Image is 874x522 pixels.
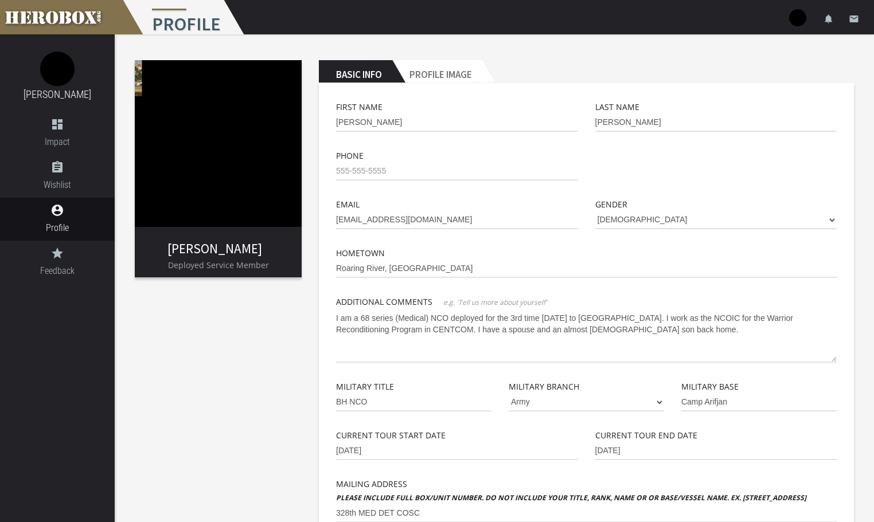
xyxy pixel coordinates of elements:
h2: Profile Image [392,60,482,83]
label: Gender [595,198,627,211]
label: Mailing Address [336,477,806,504]
img: image [135,60,302,227]
a: [PERSON_NAME] [167,240,262,257]
label: Military Branch [509,380,579,393]
label: Current Tour End Date [595,429,697,442]
input: MM-DD-YYYY [336,442,578,460]
span: e.g. 'Tell us more about yourself' [443,297,547,307]
label: Current Tour Start Date [336,429,446,442]
h2: Basic Info [319,60,392,83]
label: Phone [336,149,364,162]
input: 555-555-5555 [336,162,578,180]
label: Additional Comments [336,295,432,308]
label: Military Base [681,380,739,393]
p: Deployed Service Member [135,258,302,272]
label: Hometown [336,246,385,260]
label: First Name [336,100,383,113]
i: email [849,14,859,24]
a: [PERSON_NAME] [24,88,91,100]
img: user-image [789,9,806,26]
input: MM-DD-YYYY [595,442,837,460]
b: Please include full box/unit number. Do not include your title, rank, name or or base/vessel name... [336,493,806,503]
label: Last Name [595,100,639,113]
label: Email [336,198,360,211]
img: image [40,52,75,86]
i: notifications [824,14,834,24]
i: account_circle [50,203,64,217]
label: Military Title [336,380,394,393]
